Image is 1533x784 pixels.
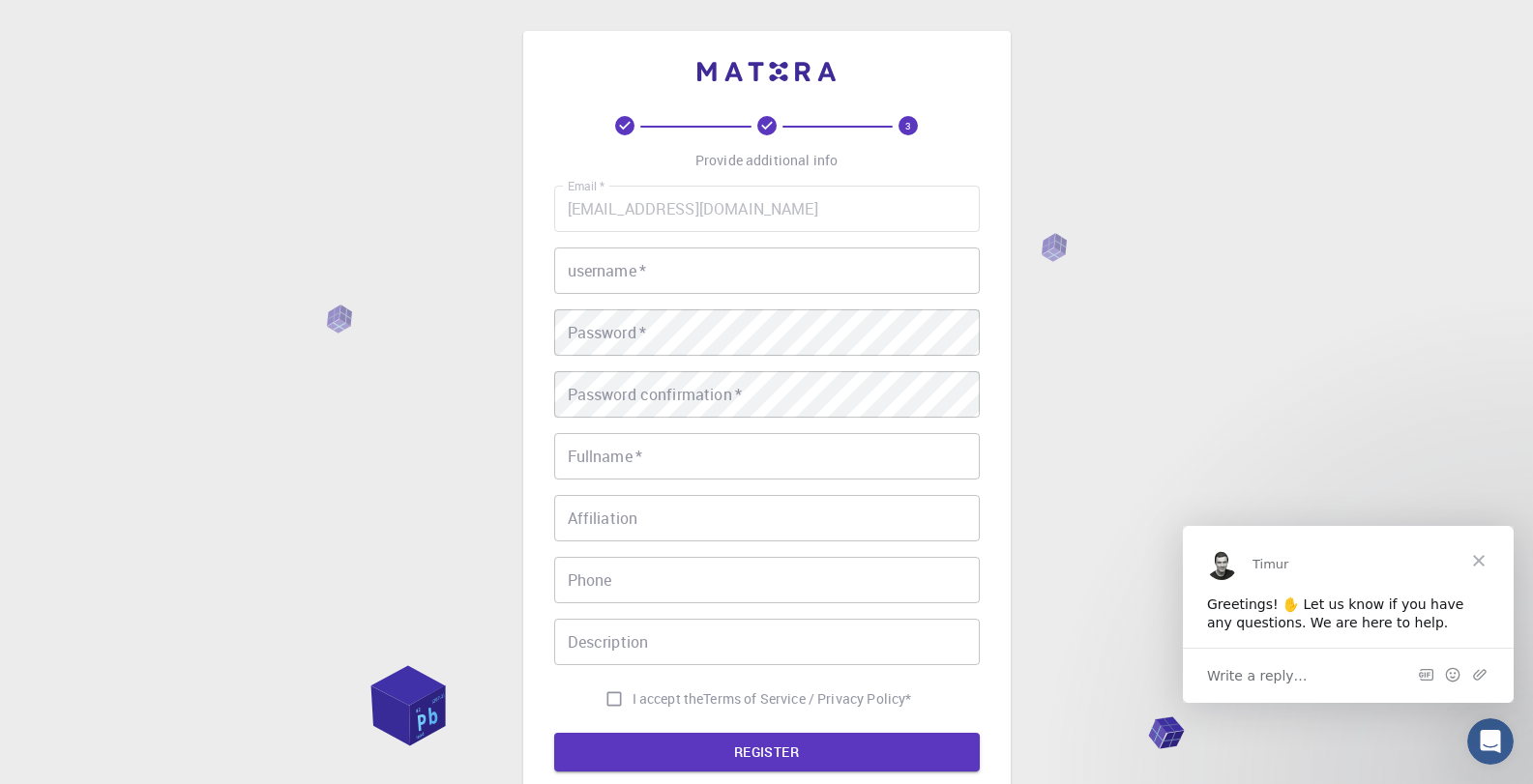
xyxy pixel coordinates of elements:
[633,689,704,709] span: I accept the
[703,689,911,709] a: Terms of Service / Privacy Policy*
[905,119,911,132] text: 3
[1467,718,1514,765] iframe: Intercom live chat
[695,151,838,170] p: Provide additional info
[568,178,604,194] label: Email
[554,733,980,771] button: REGISTER
[1183,526,1514,703] iframe: Intercom live chat message
[703,689,911,709] p: Terms of Service / Privacy Policy *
